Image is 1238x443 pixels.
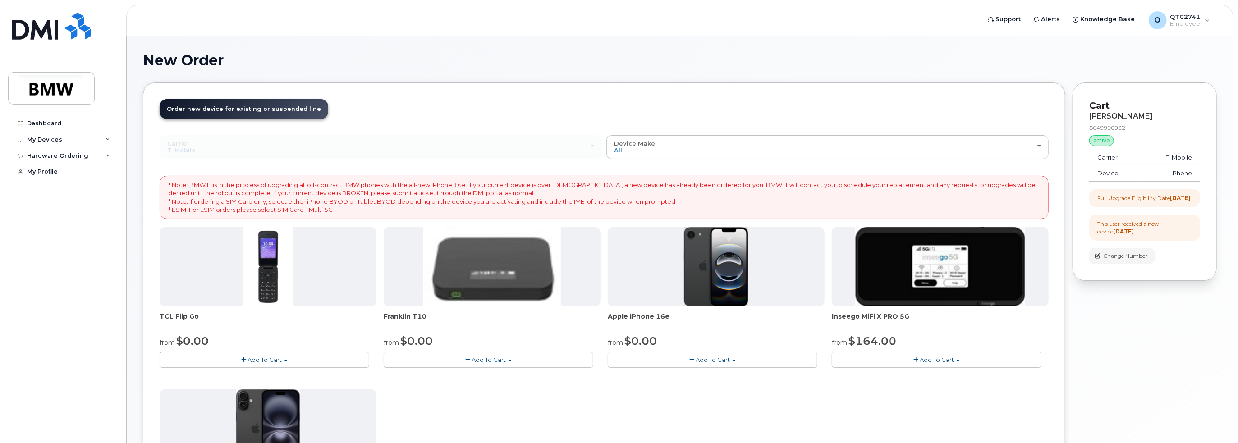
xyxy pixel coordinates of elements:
td: T-Mobile [1142,150,1200,166]
button: Add To Cart [160,352,369,368]
span: $0.00 [176,334,209,347]
span: $0.00 [624,334,657,347]
span: Add To Cart [696,356,730,363]
span: Add To Cart [920,356,954,363]
div: active [1089,135,1114,146]
span: Change Number [1103,252,1147,260]
small: from [160,338,175,347]
div: Apple iPhone 16e [608,312,825,330]
img: t10.jpg [423,227,560,306]
img: iphone16e.png [684,227,749,306]
small: from [384,338,399,347]
div: This user received a new device [1097,220,1192,235]
td: iPhone [1142,165,1200,182]
span: All [614,146,622,154]
button: Change Number [1089,248,1155,264]
span: Add To Cart [472,356,506,363]
h1: New Order [143,52,1217,68]
span: Order new device for existing or suspended line [167,105,321,112]
small: from [832,338,847,347]
strong: [DATE] [1170,195,1191,201]
p: * Note: BMW IT is in the process of upgrading all off-contract BMW phones with the all-new iPhone... [168,181,1040,214]
div: [PERSON_NAME] [1089,112,1200,120]
span: Device Make [614,140,655,147]
div: TCL Flip Go [160,312,376,330]
strong: [DATE] [1113,228,1134,235]
div: Franklin T10 [384,312,601,330]
img: TCL_FLIP_MODE.jpg [243,227,293,306]
button: Add To Cart [832,352,1041,368]
div: 8649990932 [1089,124,1200,132]
span: $0.00 [400,334,433,347]
td: Device [1089,165,1142,182]
div: Full Upgrade Eligibility Date [1097,194,1191,202]
span: Add To Cart [248,356,282,363]
small: from [608,338,623,347]
button: Add To Cart [608,352,817,368]
p: Cart [1089,99,1200,112]
img: cut_small_inseego_5G.jpg [855,227,1025,306]
button: Add To Cart [384,352,593,368]
td: Carrier [1089,150,1142,166]
button: Device Make All [606,135,1049,159]
iframe: Messenger Launcher [1199,404,1231,436]
span: $164.00 [848,334,896,347]
div: Inseego MiFi X PRO 5G [832,312,1049,330]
